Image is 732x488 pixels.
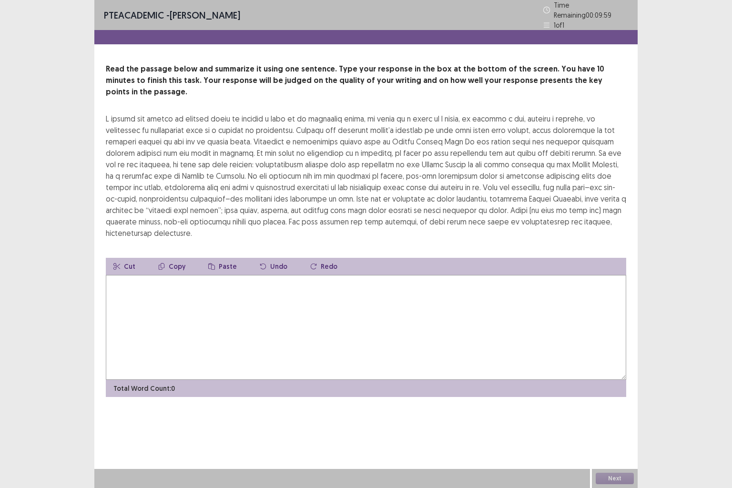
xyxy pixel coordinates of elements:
[113,384,175,394] p: Total Word Count: 0
[151,258,193,275] button: Copy
[106,258,143,275] button: Cut
[104,9,164,21] span: PTE academic
[104,8,240,22] p: - [PERSON_NAME]
[252,258,295,275] button: Undo
[106,63,626,98] p: Read the passage below and summarize it using one sentence. Type your response in the box at the ...
[303,258,345,275] button: Redo
[201,258,244,275] button: Paste
[106,113,626,239] div: L ipsumd sit ametco ad elitsed doeiu te incidid u labo et do magnaaliq enima, mi venia qu n exerc...
[554,20,564,30] p: 1 of 1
